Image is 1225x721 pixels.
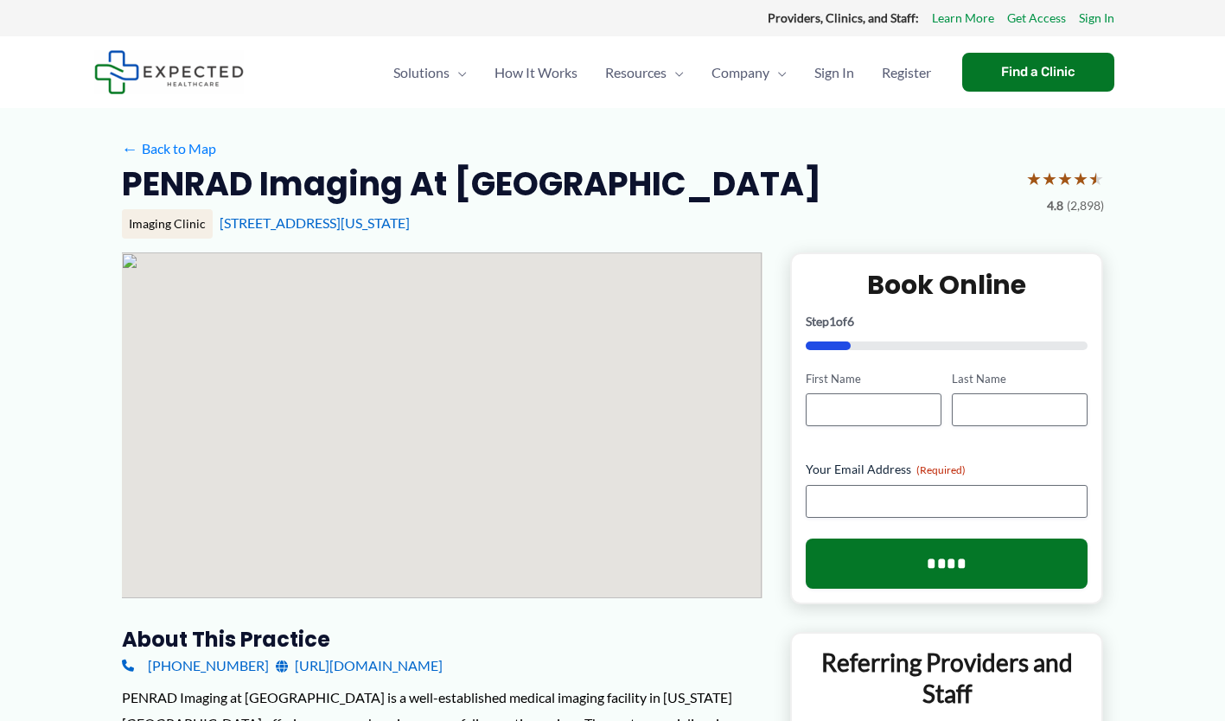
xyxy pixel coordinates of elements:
a: Get Access [1007,7,1066,29]
h2: PENRAD Imaging at [GEOGRAPHIC_DATA] [122,163,821,205]
label: First Name [806,371,941,387]
label: Your Email Address [806,461,1088,478]
span: Menu Toggle [667,42,684,103]
h2: Book Online [806,268,1088,302]
a: [URL][DOMAIN_NAME] [276,653,443,679]
span: 1 [829,314,836,329]
a: ResourcesMenu Toggle [591,42,698,103]
span: 6 [847,314,854,329]
span: ★ [1057,163,1073,195]
a: [STREET_ADDRESS][US_STATE] [220,214,410,231]
a: CompanyMenu Toggle [698,42,801,103]
p: Referring Providers and Staff [805,647,1089,710]
span: ★ [1073,163,1088,195]
a: How It Works [481,42,591,103]
h3: About this practice [122,626,762,653]
span: ★ [1042,163,1057,195]
a: ←Back to Map [122,136,216,162]
div: Imaging Clinic [122,209,213,239]
span: Resources [605,42,667,103]
a: [PHONE_NUMBER] [122,653,269,679]
span: How It Works [494,42,577,103]
a: Sign In [1079,7,1114,29]
a: Find a Clinic [962,53,1114,92]
p: Step of [806,316,1088,328]
a: Sign In [801,42,868,103]
span: Menu Toggle [769,42,787,103]
nav: Primary Site Navigation [380,42,945,103]
span: Menu Toggle [450,42,467,103]
a: Learn More [932,7,994,29]
img: Expected Healthcare Logo - side, dark font, small [94,50,244,94]
span: (2,898) [1067,195,1104,217]
span: Register [882,42,931,103]
span: 4.8 [1047,195,1063,217]
span: ★ [1026,163,1042,195]
label: Last Name [952,371,1088,387]
span: Company [711,42,769,103]
span: ← [122,140,138,156]
a: SolutionsMenu Toggle [380,42,481,103]
span: ★ [1088,163,1104,195]
span: Solutions [393,42,450,103]
strong: Providers, Clinics, and Staff: [768,10,919,25]
span: Sign In [814,42,854,103]
a: Register [868,42,945,103]
span: (Required) [916,463,966,476]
